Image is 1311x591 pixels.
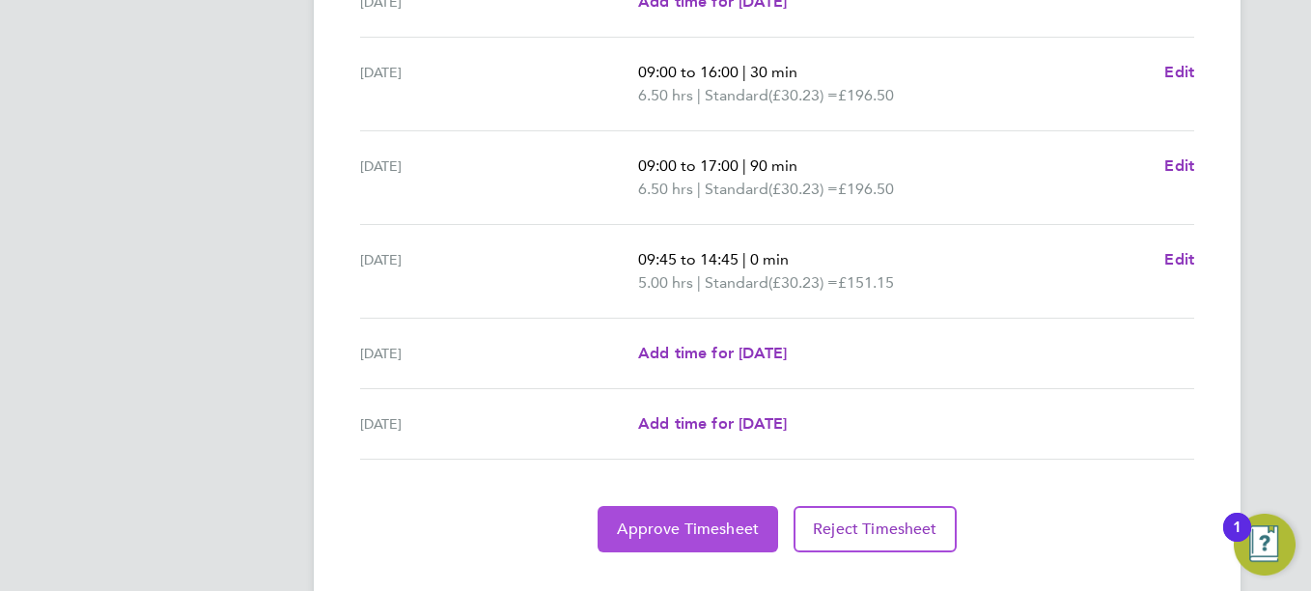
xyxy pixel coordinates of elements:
div: 1 [1233,527,1241,552]
button: Approve Timesheet [598,506,778,552]
a: Edit [1164,248,1194,271]
span: Approve Timesheet [617,520,759,539]
span: £196.50 [838,86,894,104]
div: [DATE] [360,61,638,107]
span: 6.50 hrs [638,180,693,198]
div: [DATE] [360,342,638,365]
div: [DATE] [360,155,638,201]
span: 0 min [750,250,789,268]
button: Open Resource Center, 1 new notification [1234,514,1296,576]
span: Reject Timesheet [813,520,937,539]
span: | [742,63,746,81]
span: (£30.23) = [768,273,838,292]
a: Add time for [DATE] [638,412,787,436]
button: Reject Timesheet [794,506,957,552]
a: Edit [1164,61,1194,84]
span: Add time for [DATE] [638,414,787,433]
span: 5.00 hrs [638,273,693,292]
span: | [742,156,746,175]
a: Add time for [DATE] [638,342,787,365]
span: 90 min [750,156,797,175]
span: 09:45 to 14:45 [638,250,739,268]
span: Add time for [DATE] [638,344,787,362]
span: | [742,250,746,268]
span: 30 min [750,63,797,81]
span: 6.50 hrs [638,86,693,104]
span: (£30.23) = [768,180,838,198]
span: Standard [705,84,768,107]
span: Edit [1164,156,1194,175]
div: [DATE] [360,248,638,295]
span: 09:00 to 16:00 [638,63,739,81]
span: | [697,180,701,198]
a: Edit [1164,155,1194,178]
span: | [697,86,701,104]
span: Edit [1164,63,1194,81]
span: £151.15 [838,273,894,292]
span: 09:00 to 17:00 [638,156,739,175]
span: £196.50 [838,180,894,198]
span: Edit [1164,250,1194,268]
span: Standard [705,178,768,201]
span: | [697,273,701,292]
span: (£30.23) = [768,86,838,104]
div: [DATE] [360,412,638,436]
span: Standard [705,271,768,295]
